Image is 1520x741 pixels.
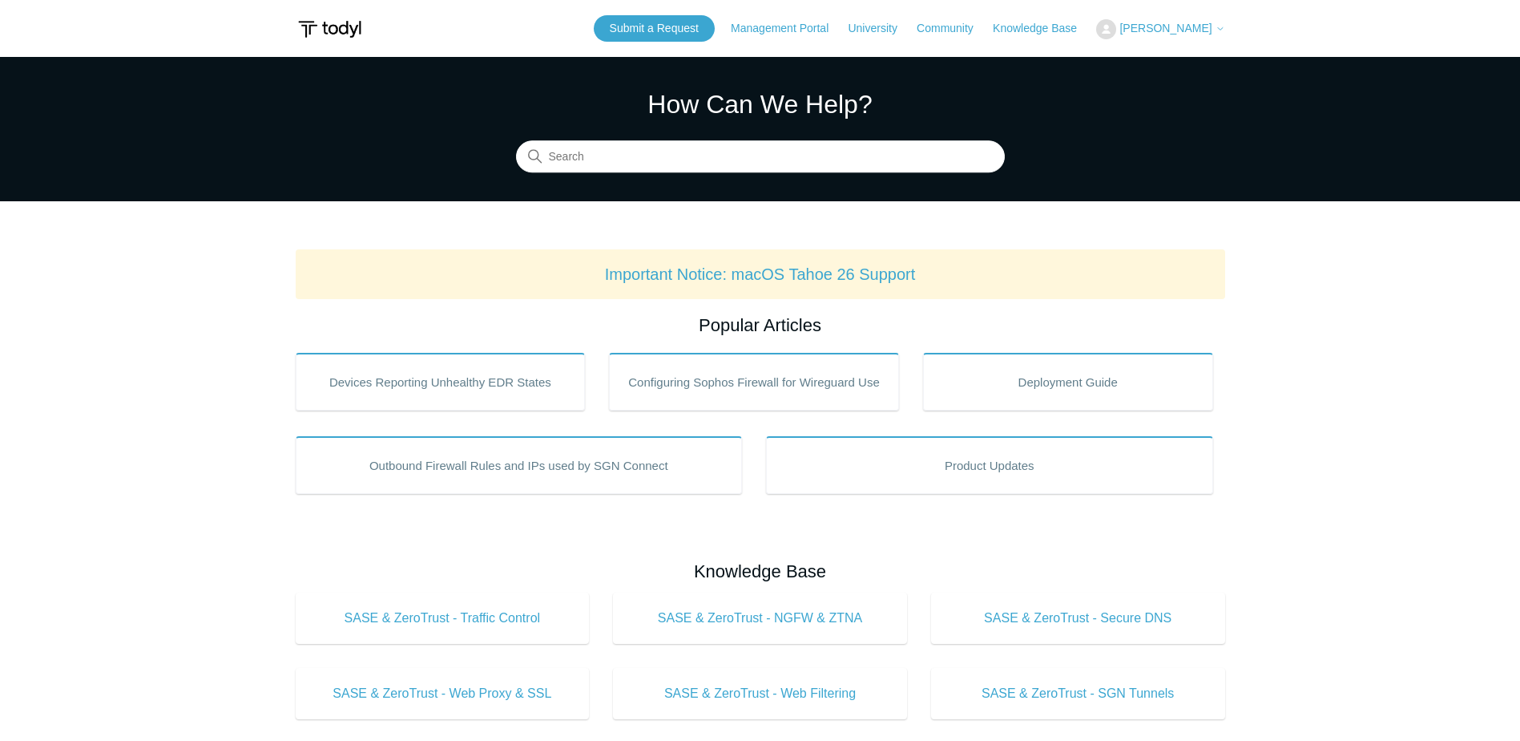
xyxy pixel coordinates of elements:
button: [PERSON_NAME] [1096,19,1224,39]
a: Product Updates [766,436,1213,494]
h2: Popular Articles [296,312,1225,338]
a: SASE & ZeroTrust - Secure DNS [931,593,1225,644]
a: Deployment Guide [923,353,1213,411]
span: SASE & ZeroTrust - Web Proxy & SSL [320,684,566,703]
a: Submit a Request [594,15,715,42]
a: SASE & ZeroTrust - Traffic Control [296,593,590,644]
span: SASE & ZeroTrust - NGFW & ZTNA [637,609,883,628]
h2: Knowledge Base [296,558,1225,585]
a: SASE & ZeroTrust - SGN Tunnels [931,668,1225,719]
span: SASE & ZeroTrust - Web Filtering [637,684,883,703]
a: Community [917,20,990,37]
h1: How Can We Help? [516,85,1005,123]
a: Knowledge Base [993,20,1093,37]
a: University [848,20,913,37]
a: Management Portal [731,20,845,37]
span: SASE & ZeroTrust - Secure DNS [955,609,1201,628]
a: SASE & ZeroTrust - NGFW & ZTNA [613,593,907,644]
input: Search [516,141,1005,173]
a: Outbound Firewall Rules and IPs used by SGN Connect [296,436,743,494]
img: Todyl Support Center Help Center home page [296,14,364,44]
span: [PERSON_NAME] [1119,22,1212,34]
a: SASE & ZeroTrust - Web Proxy & SSL [296,668,590,719]
a: Devices Reporting Unhealthy EDR States [296,353,586,411]
a: Configuring Sophos Firewall for Wireguard Use [609,353,899,411]
span: SASE & ZeroTrust - Traffic Control [320,609,566,628]
a: SASE & ZeroTrust - Web Filtering [613,668,907,719]
span: SASE & ZeroTrust - SGN Tunnels [955,684,1201,703]
a: Important Notice: macOS Tahoe 26 Support [605,265,916,283]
